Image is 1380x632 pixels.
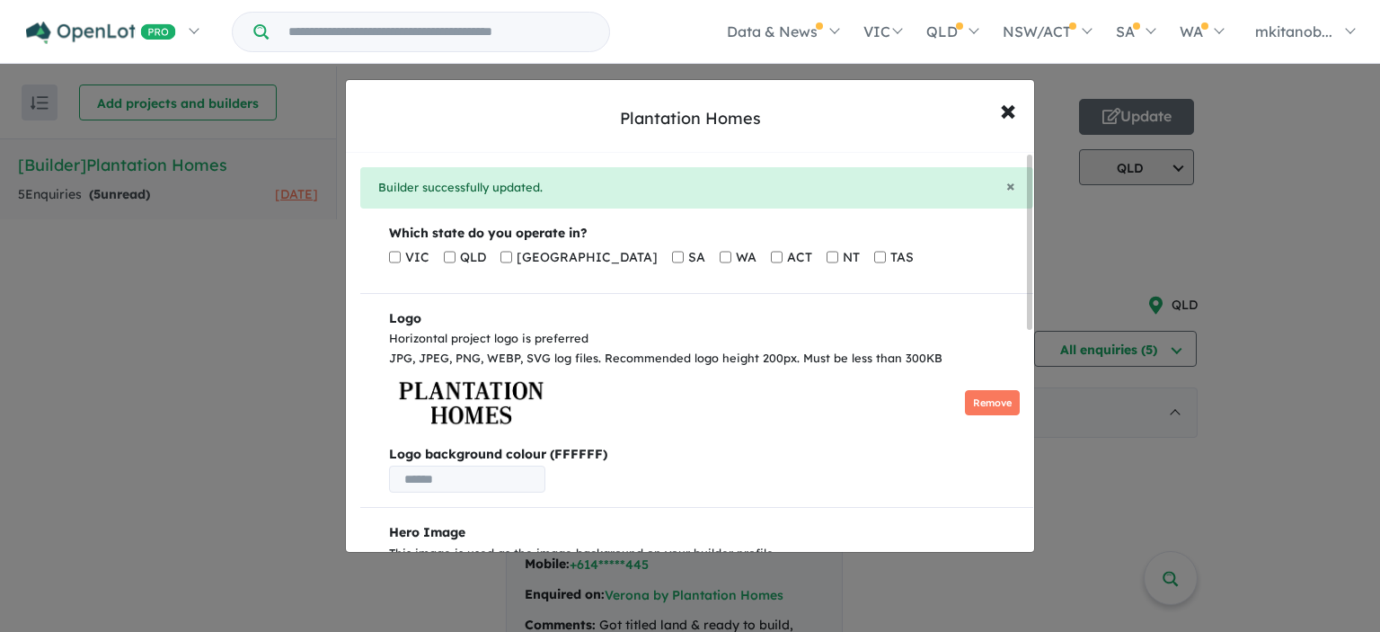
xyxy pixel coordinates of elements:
[389,225,588,241] b: Which state do you operate in?
[389,444,1020,466] b: Logo background colour (FFFFFF)
[890,247,914,269] span: TAS
[965,390,1020,416] button: Remove
[827,244,838,271] input: NT
[389,329,1020,369] div: Horizontal project logo is preferred JPG, JPEG, PNG, WEBP, SVG log files. Recommended logo height...
[771,244,783,271] input: ACT
[787,247,812,269] span: ACT
[1006,175,1015,196] span: ×
[1255,22,1332,40] span: mkitanob...
[843,247,860,269] span: NT
[672,244,684,271] input: SA
[389,244,401,271] input: VIC
[620,107,761,130] div: Plantation Homes
[405,247,429,269] span: VIC
[389,376,553,430] img: Plantation%20Homes___1757637872.jpg
[272,13,606,51] input: Try estate name, suburb, builder or developer
[444,244,456,271] input: QLD
[736,247,756,269] span: WA
[26,22,176,44] img: Openlot PRO Logo White
[360,167,1033,209] div: Builder successfully updated.
[1000,90,1016,129] span: ×
[389,310,421,326] b: Logo
[389,544,1020,622] div: This image is used as the image background on your builder profile No words allowed in the image....
[874,244,886,271] input: TAS
[688,247,705,269] span: SA
[389,524,465,540] b: Hero Image
[1006,178,1015,194] button: Close
[720,244,731,271] input: WA
[460,247,486,269] span: QLD
[517,247,658,269] span: [GEOGRAPHIC_DATA]
[500,244,512,271] input: [GEOGRAPHIC_DATA]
